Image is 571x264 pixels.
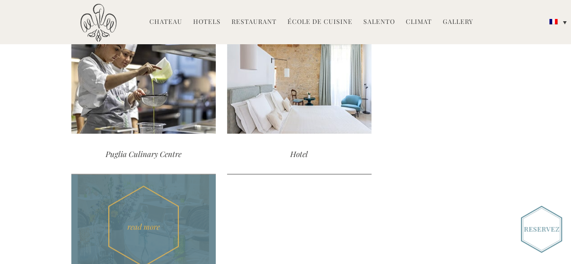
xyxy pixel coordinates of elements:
a: École de Cuisine [288,17,353,28]
a: Hotel [227,30,371,174]
a: Gallery [443,17,473,28]
div: Hotel [227,134,371,174]
img: Castello di Ugento [80,4,116,42]
img: Français [549,19,557,24]
a: Salento [363,17,395,28]
a: Chateau [149,17,182,28]
img: Book_Button_French.png [521,206,562,253]
a: Climat [406,17,432,28]
a: Hotels [193,17,221,28]
a: Restaurant [232,17,277,28]
div: Puglia Culinary Centre [71,134,216,174]
a: Puglia Culinary Centre [71,30,216,174]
